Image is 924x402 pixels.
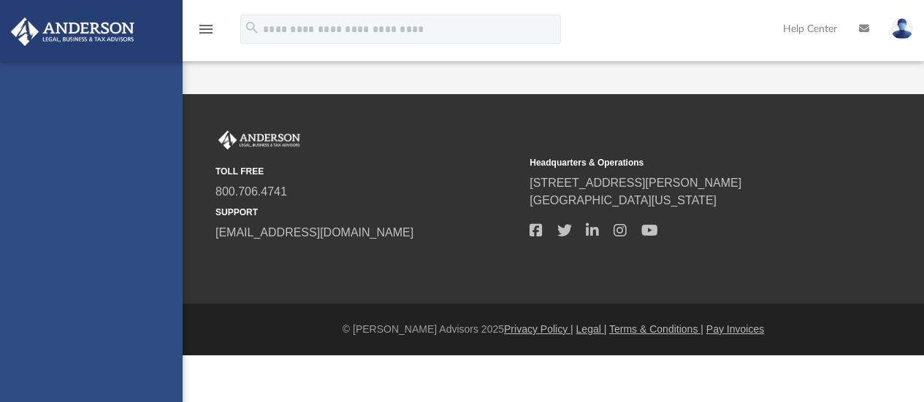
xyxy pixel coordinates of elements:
a: [STREET_ADDRESS][PERSON_NAME] [530,177,741,189]
a: [GEOGRAPHIC_DATA][US_STATE] [530,194,717,206]
small: TOLL FREE [215,165,519,178]
a: [EMAIL_ADDRESS][DOMAIN_NAME] [215,226,413,239]
small: Headquarters & Operations [530,156,833,169]
a: menu [197,28,215,38]
img: Anderson Advisors Platinum Portal [7,18,139,46]
small: SUPPORT [215,206,519,219]
a: Privacy Policy | [504,323,573,335]
a: Pay Invoices [706,323,764,335]
img: Anderson Advisors Platinum Portal [215,131,303,150]
i: menu [197,20,215,38]
i: search [244,20,260,36]
a: Terms & Conditions | [609,323,703,335]
a: Legal | [576,323,607,335]
a: 800.706.4741 [215,185,287,198]
div: © [PERSON_NAME] Advisors 2025 [183,322,924,337]
img: User Pic [891,18,913,39]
